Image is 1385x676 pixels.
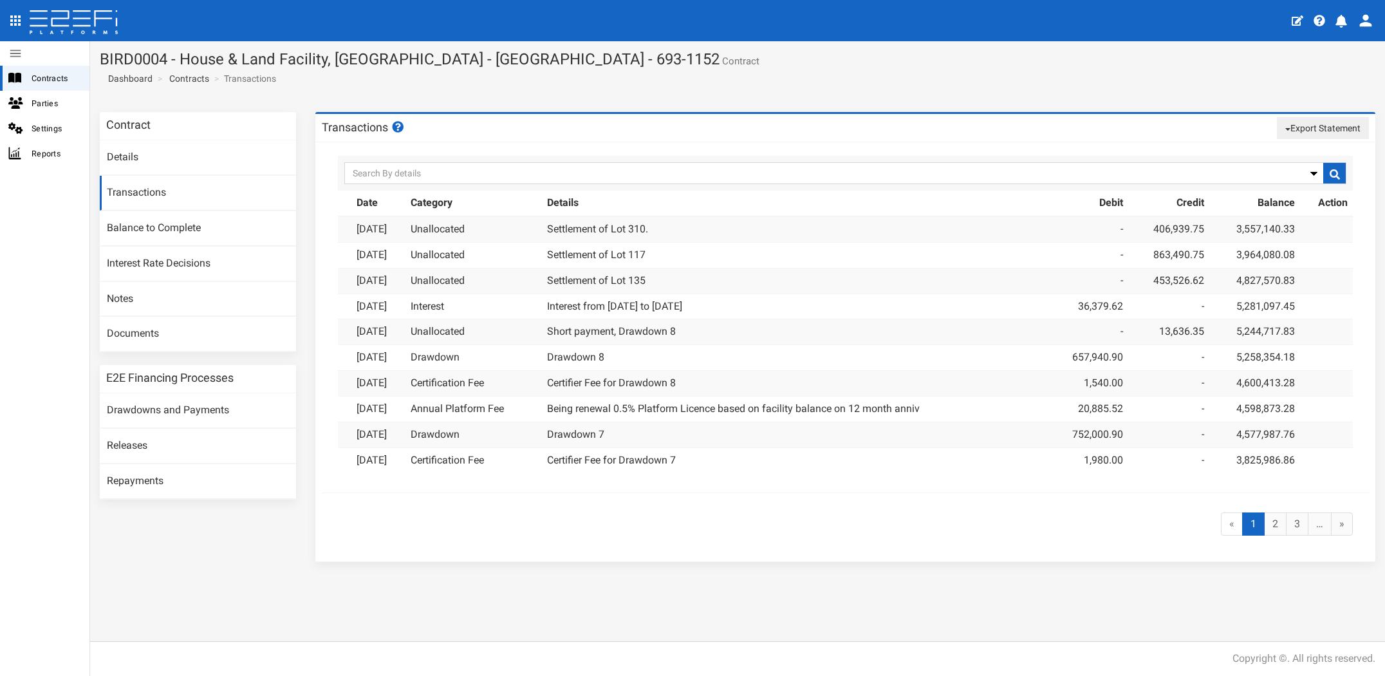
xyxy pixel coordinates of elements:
td: 4,598,873.28 [1209,396,1300,422]
td: 863,490.75 [1128,242,1209,268]
a: Drawdown 8 [547,351,604,363]
td: 453,526.62 [1128,268,1209,294]
a: Short payment, Drawdown 8 [547,325,676,337]
span: Reports [32,146,79,161]
a: [DATE] [357,377,387,389]
td: Interest [405,294,543,319]
td: 4,600,413.28 [1209,371,1300,397]
a: Dashboard [103,72,153,85]
li: Transactions [211,72,276,85]
td: 20,885.52 [1048,396,1128,422]
td: 1,980.00 [1048,447,1128,473]
td: Certification Fee [405,371,543,397]
td: 3,825,986.86 [1209,447,1300,473]
td: - [1128,345,1209,371]
a: Notes [100,282,296,317]
td: Certification Fee [405,447,543,473]
a: Interest Rate Decisions [100,247,296,281]
th: Details [542,191,1048,216]
td: 752,000.90 [1048,422,1128,447]
td: 406,939.75 [1128,216,1209,242]
span: Settings [32,121,79,136]
span: Dashboard [103,73,153,84]
td: 4,577,987.76 [1209,422,1300,447]
a: [DATE] [357,428,387,440]
td: Unallocated [405,319,543,345]
th: Action [1300,191,1353,216]
td: 36,379.62 [1048,294,1128,319]
a: Drawdown 7 [547,428,604,440]
td: 5,258,354.18 [1209,345,1300,371]
a: [DATE] [357,223,387,235]
td: Drawdown [405,422,543,447]
a: Contracts [169,72,209,85]
td: 5,281,097.45 [1209,294,1300,319]
td: - [1128,294,1209,319]
td: 3,964,080.08 [1209,242,1300,268]
a: 2 [1264,512,1287,536]
a: [DATE] [357,274,387,286]
span: Parties [32,96,79,111]
th: Date [351,191,405,216]
td: 1,540.00 [1048,371,1128,397]
a: Settlement of Lot 135 [547,274,646,286]
a: [DATE] [357,325,387,337]
td: - [1128,447,1209,473]
td: Unallocated [405,242,543,268]
td: - [1128,422,1209,447]
td: Drawdown [405,345,543,371]
h3: E2E Financing Processes [106,372,234,384]
a: [DATE] [357,454,387,466]
a: Certifier Fee for Drawdown 8 [547,377,676,389]
td: Unallocated [405,216,543,242]
span: « [1221,512,1243,536]
a: Documents [100,317,296,352]
td: - [1048,319,1128,345]
div: Copyright ©. All rights reserved. [1232,652,1375,666]
span: Contracts [32,71,79,86]
td: 3,557,140.33 [1209,216,1300,242]
a: Transactions [100,176,296,211]
td: - [1048,216,1128,242]
a: [DATE] [357,249,387,261]
h1: BIRD0004 - House & Land Facility, [GEOGRAPHIC_DATA] - [GEOGRAPHIC_DATA] - 693-1152 [100,51,1375,68]
a: Settlement of Lot 117 [547,249,646,261]
th: Category [405,191,543,216]
a: » [1331,512,1353,536]
a: 3 [1286,512,1308,536]
th: Credit [1128,191,1209,216]
td: Unallocated [405,268,543,294]
th: Debit [1048,191,1128,216]
a: [DATE] [357,351,387,363]
a: Releases [100,429,296,464]
button: Export Statement [1277,117,1369,139]
a: Drawdowns and Payments [100,393,296,428]
a: Certifier Fee for Drawdown 7 [547,454,676,466]
td: 4,827,570.83 [1209,268,1300,294]
td: 657,940.90 [1048,345,1128,371]
td: - [1128,396,1209,422]
small: Contract [720,57,759,66]
input: Search By details [344,162,1346,184]
td: - [1128,371,1209,397]
td: - [1048,242,1128,268]
a: … [1308,512,1332,536]
a: Settlement of Lot 310. [547,223,648,235]
a: Details [100,140,296,175]
a: Interest from [DATE] to [DATE] [547,300,682,312]
span: 1 [1242,512,1265,536]
a: [DATE] [357,300,387,312]
a: Repayments [100,464,296,499]
th: Balance [1209,191,1300,216]
a: [DATE] [357,402,387,415]
a: Being renewal 0.5% Platform Licence based on facility balance on 12 month anniv [547,402,920,415]
td: 5,244,717.83 [1209,319,1300,345]
h3: Contract [106,119,151,131]
td: 13,636.35 [1128,319,1209,345]
td: Annual Platform Fee [405,396,543,422]
a: Balance to Complete [100,211,296,246]
td: - [1048,268,1128,294]
h3: Transactions [322,121,405,133]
